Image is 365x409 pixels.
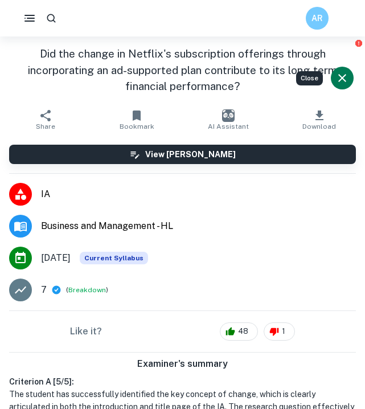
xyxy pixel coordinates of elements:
button: Close [331,67,354,89]
div: This exemplar is based on the current syllabus. Feel free to refer to it for inspiration/ideas wh... [80,252,148,264]
h6: View [PERSON_NAME] [145,148,236,161]
button: Breakdown [68,285,106,295]
h6: Like it? [70,325,102,338]
span: AI Assistant [208,122,249,130]
h6: AR [311,12,324,24]
span: IA [41,187,356,201]
button: AR [306,7,329,30]
span: 1 [276,326,292,337]
button: Bookmark [91,104,182,136]
div: Close [296,71,323,85]
span: Bookmark [120,122,154,130]
button: AI Assistant [183,104,274,136]
span: Business and Management - HL [41,219,356,233]
h1: Did the change in Netflix's subscription offerings through incorporating an ad-supported plan con... [9,46,356,95]
button: Download [274,104,365,136]
span: 48 [232,326,255,337]
span: [DATE] [41,251,71,265]
p: 7 [41,283,47,297]
span: ( ) [66,284,108,295]
h6: Criterion A [ 5 / 5 ]: [9,375,356,388]
h6: Examiner's summary [5,357,360,371]
span: Current Syllabus [80,252,148,264]
img: AI Assistant [222,109,235,122]
button: Report issue [354,39,363,47]
span: Share [36,122,55,130]
span: Download [302,122,336,130]
button: View [PERSON_NAME] [9,145,356,164]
